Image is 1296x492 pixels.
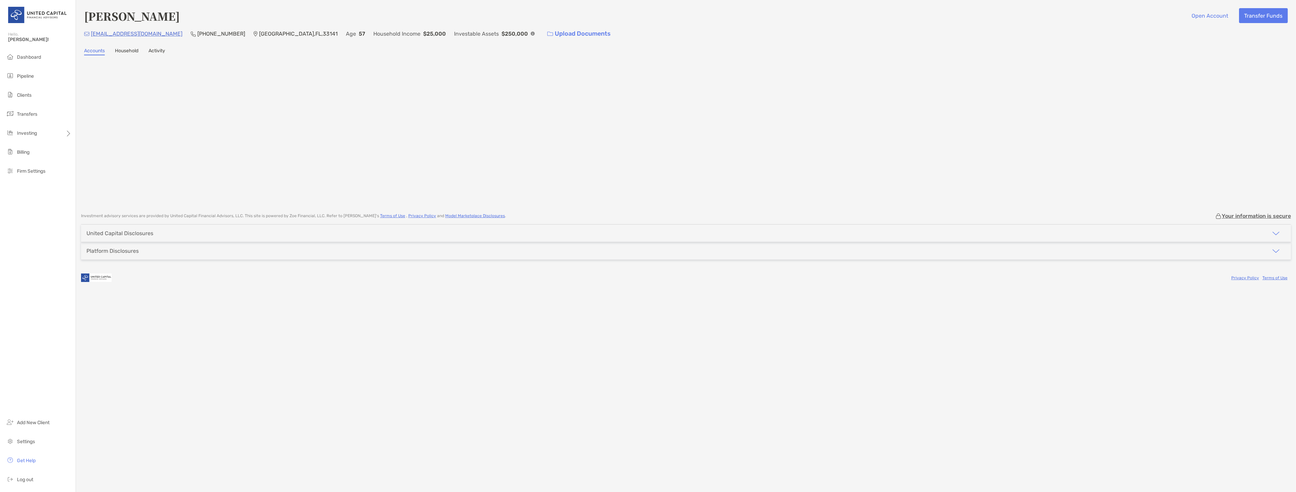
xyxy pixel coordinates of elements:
p: $250,000 [502,30,528,38]
p: Age [346,30,356,38]
img: add_new_client icon [6,418,14,426]
span: Dashboard [17,54,41,60]
img: Location Icon [253,31,258,37]
span: Add New Client [17,420,50,425]
p: Investment advisory services are provided by United Capital Financial Advisors, LLC . This site i... [81,213,506,219]
div: United Capital Disclosures [86,230,153,236]
h4: [PERSON_NAME] [84,8,180,24]
p: Investable Assets [454,30,499,38]
p: $25,000 [423,30,446,38]
img: Info Icon [531,32,535,36]
a: Upload Documents [543,26,615,41]
img: Phone Icon [191,31,196,37]
div: Platform Disclosures [86,248,139,254]
img: United Capital Logo [8,3,67,27]
a: Terms of Use [380,213,405,218]
p: Your information is secure [1222,213,1291,219]
span: [PERSON_NAME]! [8,37,72,42]
img: billing icon [6,148,14,156]
a: Privacy Policy [408,213,436,218]
p: Household Income [373,30,420,38]
span: Investing [17,130,37,136]
img: Email Icon [84,32,90,36]
img: pipeline icon [6,72,14,80]
span: Transfers [17,111,37,117]
button: Transfer Funds [1239,8,1288,23]
span: Log out [17,477,33,482]
span: Settings [17,439,35,444]
a: Privacy Policy [1231,276,1259,280]
span: Get Help [17,458,36,463]
img: icon arrow [1272,229,1280,238]
a: Activity [149,48,165,55]
a: Accounts [84,48,105,55]
img: dashboard icon [6,53,14,61]
a: Model Marketplace Disclosures [445,213,505,218]
p: [GEOGRAPHIC_DATA] , FL , 33141 [259,30,338,38]
a: Terms of Use [1262,276,1288,280]
img: get-help icon [6,456,14,464]
span: Billing [17,149,30,155]
p: 57 [359,30,365,38]
button: Open Account [1186,8,1234,23]
img: company logo [81,270,112,285]
p: [PHONE_NUMBER] [197,30,245,38]
img: investing icon [6,129,14,137]
img: settings icon [6,437,14,445]
span: Firm Settings [17,168,45,174]
img: logout icon [6,475,14,483]
span: Pipeline [17,73,34,79]
img: firm-settings icon [6,167,14,175]
img: clients icon [6,91,14,99]
a: Household [115,48,138,55]
span: Clients [17,92,32,98]
p: [EMAIL_ADDRESS][DOMAIN_NAME] [91,30,182,38]
img: icon arrow [1272,247,1280,255]
img: button icon [547,32,553,36]
img: transfers icon [6,110,14,118]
